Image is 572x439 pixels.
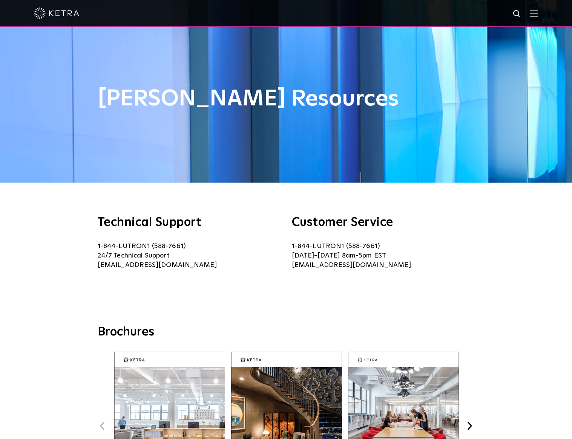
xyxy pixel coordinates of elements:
img: ketra-logo-2019-white [34,8,79,19]
h1: [PERSON_NAME] Resources [98,87,475,111]
a: [EMAIL_ADDRESS][DOMAIN_NAME] [98,262,217,268]
img: search icon [512,9,522,19]
h3: Brochures [98,325,475,340]
button: Next [465,421,475,431]
img: Hamburger%20Nav.svg [530,9,538,17]
button: Previous [98,421,107,431]
p: 1-844-LUTRON1 (588-7661) 24/7 Technical Support [98,242,281,270]
p: 1-844-LUTRON1 (588-7661) [DATE]-[DATE] 8am-5pm EST [EMAIL_ADDRESS][DOMAIN_NAME] [292,242,475,270]
h3: Technical Support [98,216,281,229]
h3: Customer Service [292,216,475,229]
